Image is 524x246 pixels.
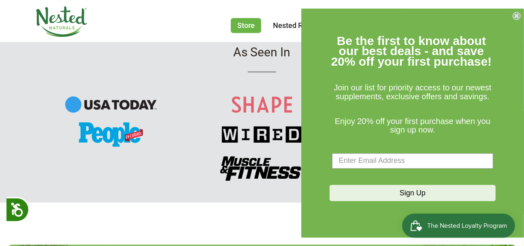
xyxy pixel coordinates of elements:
a: Nested Rewards [273,21,326,30]
iframe: Button to open loyalty program pop-up [402,214,516,238]
h4: As Seen In [35,45,489,72]
img: Shape [232,96,292,113]
a: Store [231,18,261,33]
img: press-full-wired.png [222,126,302,143]
button: Sign Up [330,185,496,201]
img: People-En-Espanol.png [79,122,143,147]
span: Be the first to know about our best deals - and save 20% off your first purchase! [331,34,492,68]
span: Enjoy 20% off your first purchase when you sign up now. [335,117,490,135]
input: Enter Email Address [332,153,493,169]
div: FLYOUT Form [301,9,524,237]
button: Close dialog [513,12,521,20]
img: Nested Naturals [35,6,88,37]
img: MF.png [220,156,303,181]
img: USA Today [65,96,157,113]
span: Join our list for priority access to our newest supplements, exclusive offers and savings. [334,83,491,101]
